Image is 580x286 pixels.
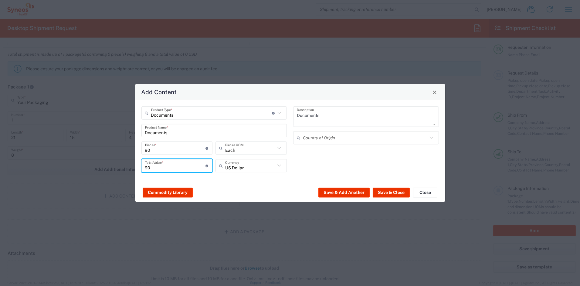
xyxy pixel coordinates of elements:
[141,88,177,96] h4: Add Content
[430,88,439,96] button: Close
[413,188,437,197] button: Close
[318,188,370,197] button: Save & Add Another
[143,188,193,197] button: Commodity Library
[373,188,410,197] button: Save & Close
